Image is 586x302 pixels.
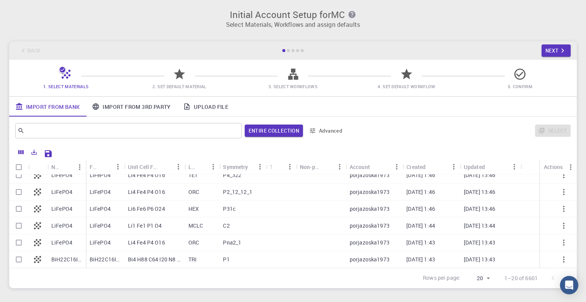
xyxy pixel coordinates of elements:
span: 4. Set Default Workflow [378,84,435,89]
div: Symmetry [223,159,248,174]
button: Menu [390,161,403,173]
span: Support [15,5,43,12]
p: LiFePO4 [90,188,111,196]
p: [DATE] 13:44 [464,222,496,230]
button: Menu [112,161,124,173]
p: TET [188,171,198,179]
p: LiFePO4 [51,171,72,179]
div: Non-periodic [300,159,321,174]
button: Menu [448,161,460,173]
button: Menu [254,161,266,173]
button: Next [542,44,571,57]
p: [DATE] 1:46 [406,188,435,196]
button: Sort [485,161,497,173]
p: [DATE] 1:46 [406,205,435,213]
button: Menu [74,161,86,173]
p: P31c [223,205,236,213]
p: Li6 Fe6 P6 O24 [128,205,165,213]
p: Li1 Fe1 P1 O4 [128,222,162,230]
p: MCLC [188,222,203,230]
button: Save Explorer Settings [41,146,56,161]
h3: Initial Account Setup for MC [14,9,572,20]
button: Sort [370,161,382,173]
div: Unit Cell Formula [128,159,160,174]
span: 3. Select Workflows [268,84,318,89]
p: Li4 Fe4 P4 O16 [128,239,165,246]
p: LiFePO4 [51,239,72,246]
div: Created [406,159,426,174]
button: Export [28,146,41,158]
p: BiH22C16I5(NCl)2 [51,256,82,263]
p: [DATE] 1:43 [406,239,435,246]
div: Account [350,159,370,174]
p: LiFePO4 [90,239,111,246]
p: [DATE] 13:43 [464,239,496,246]
div: Actions [544,159,563,174]
div: Tags [270,159,272,174]
p: [DATE] 13:46 [464,205,496,213]
span: 2. Set Default Material [152,84,206,89]
button: Menu [508,161,520,173]
a: Upload File [177,97,234,117]
div: Symmetry [219,159,266,174]
p: Bi4 H88 C64 I20 N8 Cl8 [128,256,181,263]
p: 1–20 of 6601 [504,274,538,282]
p: P1 [223,256,229,263]
button: Sort [61,161,74,173]
p: Pna2_1 [223,239,241,246]
button: Menu [284,161,296,173]
p: LiFePO4 [90,171,111,179]
div: Formula [86,159,124,174]
div: Created [403,159,460,174]
div: Formula [90,159,100,174]
span: Filter throughout whole library including sets (folders) [245,125,303,137]
p: LiFePO4 [51,222,72,230]
p: porjazoska1973 [350,222,390,230]
p: porjazoska1973 [350,188,390,196]
p: HEX [188,205,199,213]
p: porjazoska1973 [350,239,390,246]
span: 5. Confirm [508,84,532,89]
p: LiFePO4 [90,222,111,230]
div: Account [346,159,403,174]
p: [DATE] 1:46 [406,171,435,179]
div: Lattice [188,159,195,174]
div: Lattice [185,159,219,174]
button: Menu [565,161,577,173]
button: Menu [334,161,346,173]
p: ORC [188,188,199,196]
p: Li4 Fe4 P4 O16 [128,171,165,179]
button: Sort [100,161,112,173]
button: Advanced [306,125,346,137]
p: Select Materials, Workflows and assign defaults [14,20,572,29]
button: Entire collection [245,125,303,137]
p: C2 [223,222,229,230]
button: Menu [172,161,185,173]
div: Open Intercom Messenger [560,276,578,294]
p: BiH22C16I5(NCl)2 [90,256,120,263]
div: Unit Cell Formula [124,159,185,174]
p: [DATE] 1:44 [406,222,435,230]
a: Import From Bank [9,97,86,117]
a: Import From 3rd Party [86,97,177,117]
p: LiFePO4 [51,205,72,213]
div: Name [51,159,61,174]
button: Go to next page [561,271,576,286]
div: Non-periodic [296,159,346,174]
button: Sort [426,161,438,173]
div: Name [47,159,86,174]
p: [DATE] 1:43 [406,256,435,263]
button: Sort [160,161,172,173]
div: Tags [266,159,296,174]
button: Columns [15,146,28,158]
p: [DATE] 13:46 [464,171,496,179]
button: Sort [195,161,207,173]
div: 20 [463,273,492,284]
p: porjazoska1973 [350,205,390,213]
p: P2_12_12_1 [223,188,252,196]
p: ORC [188,239,199,246]
p: Rows per page: [423,274,460,283]
div: Updated [460,159,521,174]
p: [DATE] 13:43 [464,256,496,263]
button: Sort [321,161,334,173]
